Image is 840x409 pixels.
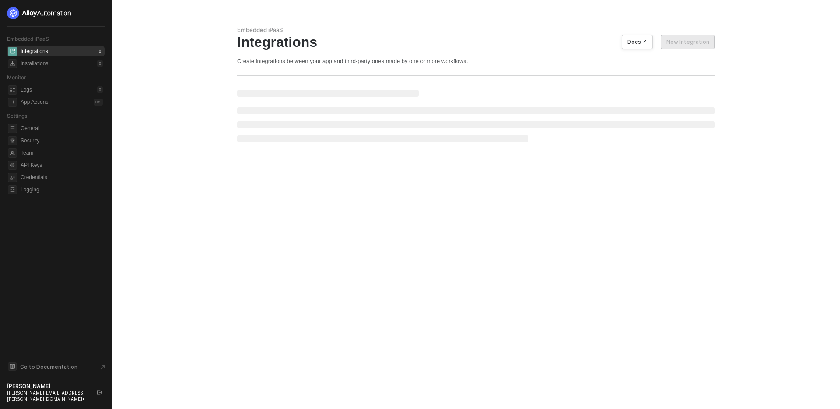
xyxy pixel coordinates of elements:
span: icon-app-actions [8,98,17,107]
span: Settings [7,113,27,119]
div: 0 [97,48,103,55]
span: Logging [21,184,103,195]
span: document-arrow [98,363,107,371]
div: Embedded iPaaS [237,26,715,34]
a: logo [7,7,105,19]
span: Security [21,135,103,146]
div: Integrations [237,34,715,50]
div: [PERSON_NAME] [7,383,89,390]
span: API Keys [21,160,103,170]
div: [PERSON_NAME][EMAIL_ADDRESS][PERSON_NAME][DOMAIN_NAME] • [7,390,89,402]
div: Integrations [21,48,48,55]
span: general [8,124,17,133]
div: 0 [97,60,103,67]
button: New Integration [661,35,715,49]
a: Knowledge Base [7,361,105,372]
span: api-key [8,161,17,170]
span: logout [97,390,102,395]
span: Credentials [21,172,103,183]
span: Team [21,148,103,158]
div: Installations [21,60,48,67]
div: Create integrations between your app and third-party ones made by one or more workflows. [237,57,715,65]
button: Docs ↗ [622,35,653,49]
div: Docs ↗ [627,39,647,46]
span: integrations [8,47,17,56]
span: installations [8,59,17,68]
span: Go to Documentation [20,363,77,370]
span: icon-logs [8,85,17,95]
img: logo [7,7,72,19]
span: team [8,148,17,158]
div: App Actions [21,99,48,106]
span: logging [8,185,17,194]
span: security [8,136,17,145]
div: 0 % [94,99,103,106]
div: Logs [21,86,32,94]
span: General [21,123,103,134]
span: documentation [8,362,17,371]
div: 0 [97,86,103,93]
span: Monitor [7,74,26,81]
span: Embedded iPaaS [7,35,49,42]
span: credentials [8,173,17,182]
